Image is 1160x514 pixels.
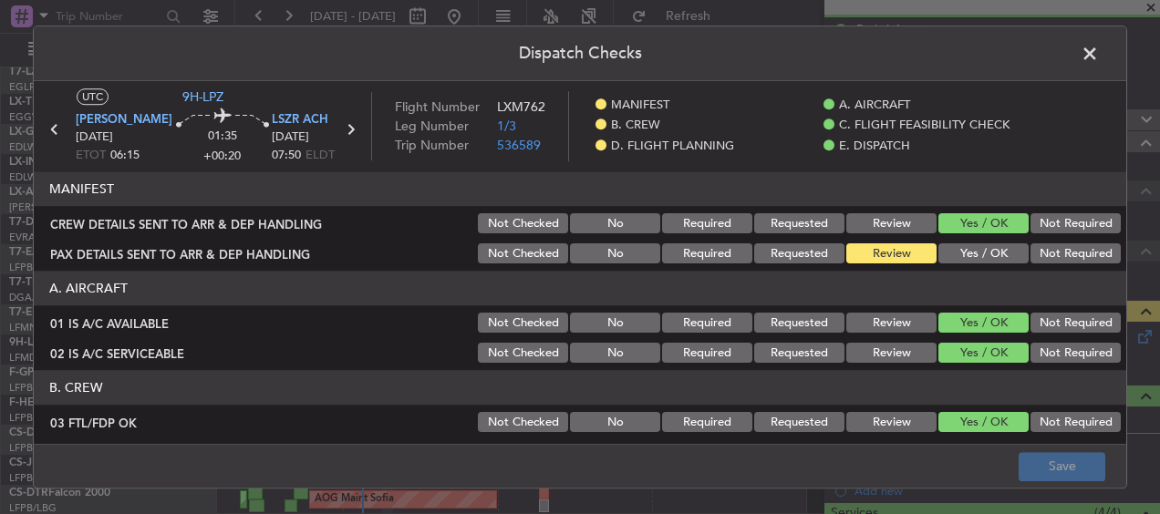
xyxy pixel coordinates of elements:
button: Not Required [1031,244,1121,264]
button: Yes / OK [938,244,1029,264]
span: A. AIRCRAFT [839,97,910,115]
button: Requested [754,244,844,264]
button: Not Required [1031,314,1121,334]
button: Requested [754,344,844,364]
button: Requested [754,413,844,433]
button: Requested [754,314,844,334]
button: Yes / OK [938,214,1029,234]
button: Not Required [1031,214,1121,234]
button: Not Required [1031,413,1121,433]
button: Yes / OK [938,314,1029,334]
button: Review [846,244,937,264]
button: Review [846,314,937,334]
header: Dispatch Checks [34,26,1126,81]
button: Review [846,214,937,234]
button: Requested [754,214,844,234]
button: Review [846,344,937,364]
button: Yes / OK [938,413,1029,433]
button: Yes / OK [938,344,1029,364]
span: E. DISPATCH [839,138,910,156]
span: C. FLIGHT FEASIBILITY CHECK [839,118,1010,136]
button: Not Required [1031,344,1121,364]
button: Review [846,413,937,433]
